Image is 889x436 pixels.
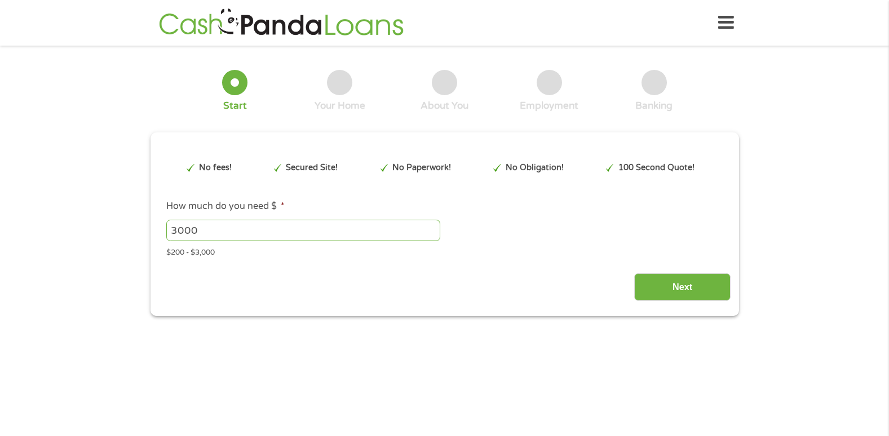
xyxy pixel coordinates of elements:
[315,100,365,112] div: Your Home
[392,162,451,174] p: No Paperwork!
[166,201,285,212] label: How much do you need $
[618,162,695,174] p: 100 Second Quote!
[635,100,673,112] div: Banking
[286,162,338,174] p: Secured Site!
[223,100,247,112] div: Start
[520,100,578,112] div: Employment
[166,243,722,259] div: $200 - $3,000
[156,7,407,39] img: GetLoanNow Logo
[421,100,468,112] div: About You
[506,162,564,174] p: No Obligation!
[199,162,232,174] p: No fees!
[634,273,731,301] input: Next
